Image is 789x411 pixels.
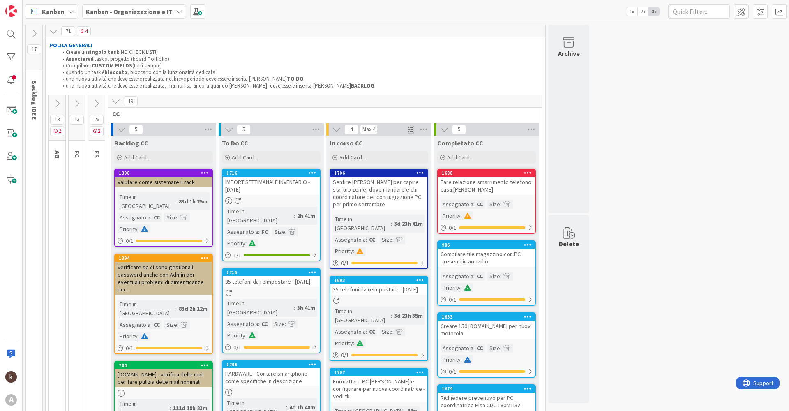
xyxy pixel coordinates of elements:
span: 0 / 1 [449,224,457,232]
strong: BACKLOG [351,82,374,89]
span: Add Card... [232,154,258,161]
div: Assegnato a [441,200,473,209]
div: Priority [118,332,138,341]
li: Creare un (NO CHECK LIST!) [58,49,542,55]
div: Priority [441,355,461,364]
div: 1693 [334,277,427,283]
span: 13 [70,115,84,125]
span: : [392,235,394,244]
div: Priority [333,339,353,348]
span: ES [93,150,101,158]
span: : [473,200,475,209]
div: 169335 telefoni da reimpostare - [DATE] [330,277,427,295]
div: CC [475,344,485,353]
div: Valutare come sistemare il rack [115,177,212,187]
div: CC [152,213,162,222]
span: 1x [626,7,637,16]
span: : [294,303,295,312]
div: Size [487,272,500,281]
div: Size [164,320,177,329]
a: 171535 telefoni da reimpostare - [DATE]Time in [GEOGRAPHIC_DATA]:3h 41mAssegnato a:CCSize:Priorit... [222,268,321,353]
div: 171535 telefoni da reimpostare - [DATE] [223,269,320,287]
div: Fare relazione smarrimento telefono casa [PERSON_NAME] [438,177,535,195]
span: : [500,344,501,353]
div: Priority [441,283,461,292]
div: 1394Verificare se ci sono gestionali password anche con Admin per eventuali problemi di dimentica... [115,254,212,295]
div: CC [367,327,377,336]
div: 0/1 [330,258,427,268]
span: : [177,213,178,222]
span: 26 [90,115,104,125]
span: 0 / 1 [341,259,349,268]
span: 2x [637,7,648,16]
span: To Do CC [222,139,248,147]
div: Priority [225,239,245,248]
span: 0 / 1 [449,296,457,304]
div: 1679Richiedere preventivo per PC coordinatrice Pisa CDC 180M1I32 [438,385,535,411]
a: 1398Valutare come sistemare il rackTime in [GEOGRAPHIC_DATA]:83d 1h 25mAssegnato a:CCSize:Priorit... [114,169,213,247]
div: Size [272,227,285,236]
div: 1693 [330,277,427,284]
div: 1716 [226,170,320,176]
div: CC [152,320,162,329]
div: Priority [441,211,461,220]
span: : [285,227,286,236]
div: 986 [438,241,535,249]
div: IMPORT SETTIMANALE INVENTARIO - [DATE] [223,177,320,195]
span: : [500,200,501,209]
div: Priority [118,224,138,233]
img: kh [5,371,17,383]
span: Backlog CC [114,139,148,147]
div: CC [475,272,485,281]
div: 1705HARDWARE - Contare smartphone come specifiche in descrizione [223,361,320,386]
span: 2 [90,126,104,136]
div: 1705 [226,362,320,367]
div: Verificare se ci sono gestionali password anche con Admin per eventuali problemi di dimenticanze ... [115,262,212,295]
li: il task al progetto (board Portfolio) [58,56,542,62]
a: 1706Sentire [PERSON_NAME] per capire startup zeme, dove mandare e chi coordinatore per conifugraz... [330,169,428,269]
div: 1653 [442,314,535,320]
div: Size [487,200,500,209]
div: 704 [115,362,212,369]
div: 0/1 [330,350,427,360]
div: Formattare PC [PERSON_NAME] e configurare per nuova coordinatrice - Vedi tk [330,376,427,402]
div: 1679 [442,386,535,392]
div: 0/1 [438,295,535,305]
span: 0 / 1 [126,237,134,245]
span: : [177,320,178,329]
div: 1706 [330,169,427,177]
div: [DOMAIN_NAME] - verifica delle mail per fare pulizia delle mail nominali [115,369,212,387]
div: 1398 [115,169,212,177]
span: : [461,283,462,292]
div: Assegnato a [441,344,473,353]
span: 0 / 1 [449,367,457,376]
span: : [245,239,247,248]
span: : [245,331,247,340]
div: 1394 [115,254,212,262]
div: 83d 2h 12m [177,304,210,313]
div: 1688 [442,170,535,176]
strong: POLICY GENERALI [50,42,92,49]
span: Kanban [42,7,65,16]
div: 704 [119,363,212,368]
span: : [392,327,394,336]
span: Add Card... [447,154,473,161]
li: Compilare i (tutti sempre) [58,62,542,69]
span: : [258,227,259,236]
div: Sentire [PERSON_NAME] per capire startup zeme, dove mandare e chi coordinatore per conifugrazione... [330,177,427,210]
div: 35 telefoni da reimpostare - [DATE] [330,284,427,295]
div: Time in [GEOGRAPHIC_DATA] [225,207,294,225]
div: 1394 [119,255,212,261]
div: 704[DOMAIN_NAME] - verifica delle mail per fare pulizia delle mail nominali [115,362,212,387]
li: una nuova attività che deve essere realizzata nel breve periodo deve essere inserita [PERSON_NAME] [58,76,542,82]
div: Max 4 [362,127,375,132]
div: 1716IMPORT SETTIMANALE INVENTARIO - [DATE] [223,169,320,195]
span: : [150,213,152,222]
span: 0 / 1 [341,351,349,360]
div: Creare 150 [DOMAIN_NAME] per nuovi motorola [438,321,535,339]
div: 986 [442,242,535,248]
strong: singolo task [87,48,119,55]
span: : [473,344,475,353]
div: 1679 [438,385,535,393]
span: In corso CC [330,139,363,147]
